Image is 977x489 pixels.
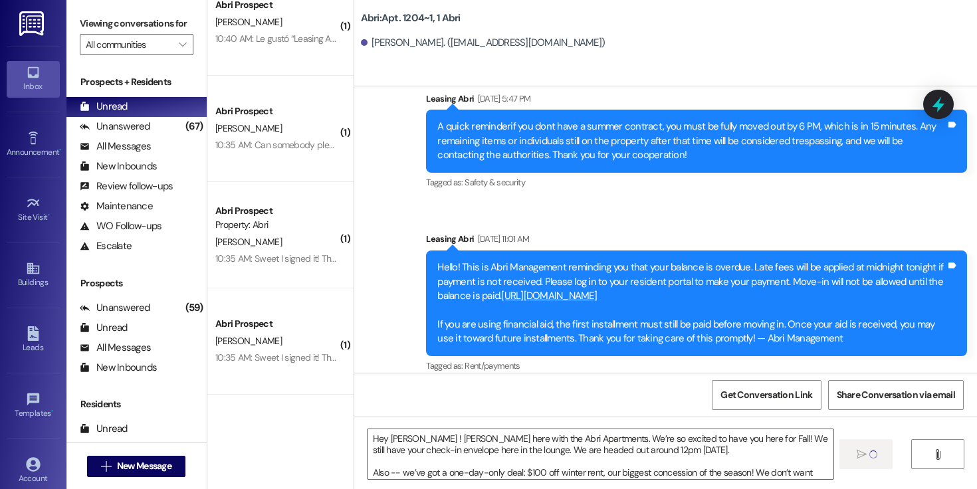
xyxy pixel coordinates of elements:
[361,11,461,25] b: Abri: Apt. 1204~1, 1 Abri
[80,301,150,315] div: Unanswered
[101,461,111,472] i: 
[48,211,50,220] span: •
[368,429,833,479] textarea: Hey [PERSON_NAME] ! [PERSON_NAME] here with the Abri Apartments. We’re so excited to have you her...
[215,204,338,218] div: Abri Prospect
[932,449,942,460] i: 
[66,276,207,290] div: Prospects
[712,380,821,410] button: Get Conversation Link
[87,456,185,477] button: New Message
[475,232,530,246] div: [DATE] 11:01 AM
[215,104,338,118] div: Abri Prospect
[501,289,597,302] a: [URL][DOMAIN_NAME]
[465,360,520,371] span: Rent/payments
[59,146,61,155] span: •
[7,322,60,358] a: Leads
[66,75,207,89] div: Prospects + Residents
[215,122,282,134] span: [PERSON_NAME]
[215,317,338,331] div: Abri Prospect
[80,120,150,134] div: Unanswered
[7,61,60,97] a: Inbox
[117,459,171,473] span: New Message
[86,34,172,55] input: All communities
[80,140,151,153] div: All Messages
[182,116,207,137] div: (67)
[7,257,60,293] a: Buildings
[19,11,47,36] img: ResiDesk Logo
[80,341,151,355] div: All Messages
[215,335,282,347] span: [PERSON_NAME]
[179,39,186,50] i: 
[426,92,967,110] div: Leasing Abri
[80,321,128,335] div: Unread
[51,407,53,416] span: •
[7,388,60,424] a: Templates •
[215,139,757,151] div: 10:35 AM: Can somebody please call me about this. I have told you she is on a mission and it is r...
[426,232,967,250] div: Leasing Abri
[7,192,60,228] a: Site Visit •
[215,252,383,264] div: 10:35 AM: Sweet I signed it! Thanks queens!
[437,120,946,162] div: A quick reminderif you dont have a summer contract, you must be fully moved out by 6 PM, which is...
[426,173,967,192] div: Tagged as:
[80,159,157,173] div: New Inbounds
[80,239,132,253] div: Escalate
[215,236,282,248] span: [PERSON_NAME]
[475,92,531,106] div: [DATE] 5:47 PM
[465,177,525,188] span: Safety & security
[828,380,964,410] button: Share Conversation via email
[80,100,128,114] div: Unread
[188,439,207,459] div: (8)
[80,442,150,456] div: Unanswered
[80,199,153,213] div: Maintenance
[215,218,338,232] div: Property: Abri
[361,36,605,50] div: [PERSON_NAME]. ([EMAIL_ADDRESS][DOMAIN_NAME])
[720,388,812,402] span: Get Conversation Link
[215,351,383,363] div: 10:35 AM: Sweet I signed it! Thanks queens!
[215,16,282,28] span: [PERSON_NAME]
[426,356,967,375] div: Tagged as:
[80,13,193,34] label: Viewing conversations for
[80,179,173,193] div: Review follow-ups
[437,260,946,346] div: Hello! This is Abri Management reminding you that your balance is overdue. Late fees will be appl...
[182,298,207,318] div: (59)
[7,453,60,489] a: Account
[80,219,162,233] div: WO Follow-ups
[80,422,128,436] div: Unread
[857,449,867,460] i: 
[837,388,955,402] span: Share Conversation via email
[80,361,157,375] div: New Inbounds
[66,397,207,411] div: Residents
